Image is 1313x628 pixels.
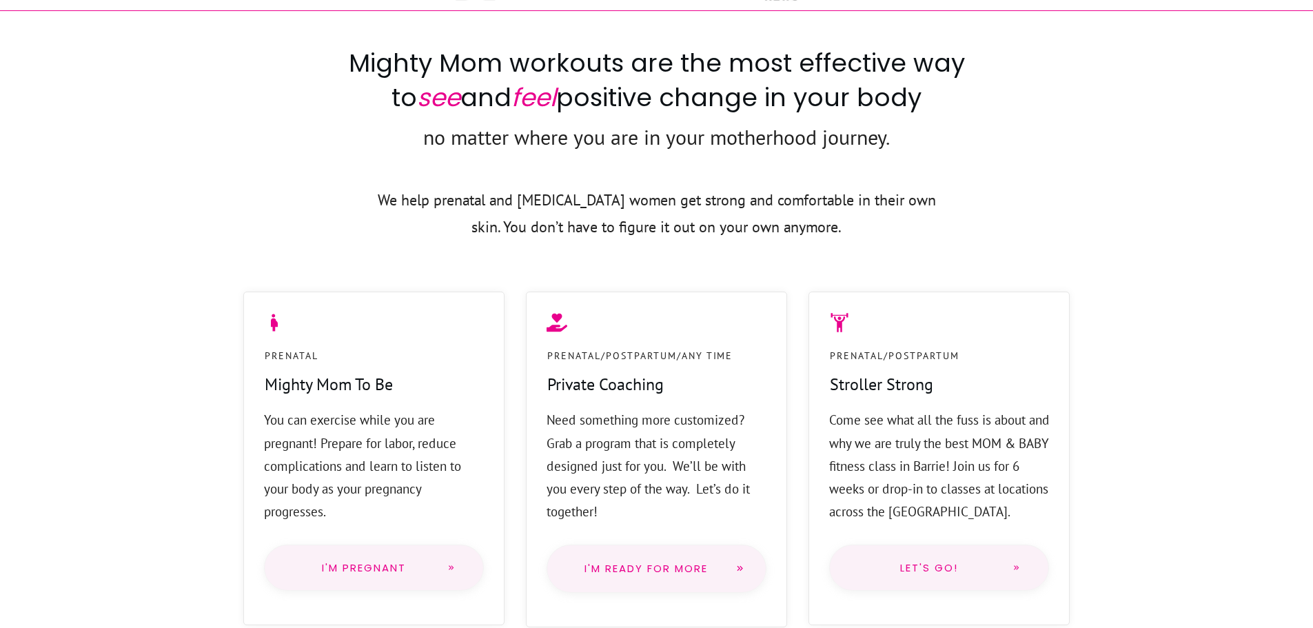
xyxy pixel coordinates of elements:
[830,347,959,365] p: Prenatal/Postpartum
[568,563,725,575] span: I'm Ready for more
[829,545,1050,591] a: Let's go!
[264,545,485,591] a: I'm Pregnant
[265,347,318,365] p: Prenatal
[336,119,977,172] p: no matter where you are in your motherhood journey.
[264,409,485,523] p: You can exercise while you are pregnant! Prepare for labor, reduce complications and learn to lis...
[829,409,1050,523] p: Come see what all the fuss is about and why we are truly the best MOM & BABY fitness class in Bar...
[292,563,437,574] span: I'm Pregnant
[367,187,946,256] p: We help prenatal and [MEDICAL_DATA] women get strong and comfortable in their own skin. You don’t...
[547,545,767,593] a: I'm Ready for more
[857,563,1002,574] span: Let's go!
[511,80,556,115] span: feel
[830,373,933,409] h4: Stroller Strong
[336,46,977,119] h2: Mighty Mom workouts are the most effective way to and positive change in your body
[265,373,393,409] h4: Mighty Mom To Be
[547,409,767,523] p: Need something more customized? Grab a program that is completely designed just for you. We’ll be...
[547,373,664,409] h4: Private Coaching
[417,80,460,115] span: see
[547,347,733,365] p: Prenatal/PostPartum/Any Time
